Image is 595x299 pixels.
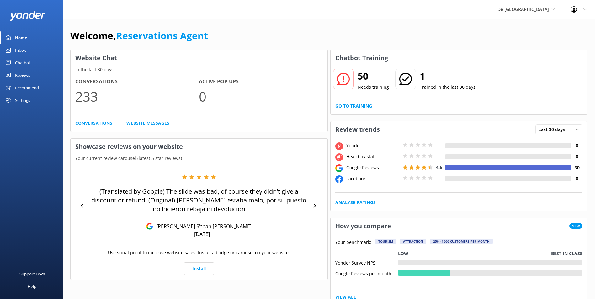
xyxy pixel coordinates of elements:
a: Conversations [75,120,112,127]
h4: 0 [571,142,582,149]
h4: 0 [571,153,582,160]
a: Install [184,262,214,275]
p: Low [398,250,408,257]
div: Attraction [400,239,426,244]
h4: 30 [571,164,582,171]
h3: How you compare [331,218,396,234]
span: Last 30 days [539,126,569,133]
p: 233 [75,86,199,107]
div: Home [15,31,27,44]
p: Your current review carousel (latest 5 star reviews) [71,155,327,162]
div: Reviews [15,69,30,81]
div: Support Docs [19,268,45,280]
span: 4.6 [436,164,442,170]
div: Chatbot [15,56,30,69]
a: Go to Training [335,102,372,109]
p: [DATE] [194,231,210,238]
div: 250 - 1000 customers per month [430,239,493,244]
div: Help [28,280,36,293]
p: Best in class [551,250,582,257]
img: yonder-white-logo.png [9,11,45,21]
h4: 0 [571,175,582,182]
h2: 50 [358,69,389,84]
div: Google Reviews [345,164,401,171]
a: Website Messages [126,120,169,127]
h1: Welcome, [70,28,208,43]
p: [PERSON_NAME] S'tbán [PERSON_NAME] [153,223,252,230]
img: Google Reviews [146,223,153,230]
p: Needs training [358,84,389,91]
span: New [569,223,582,229]
h3: Chatbot Training [331,50,393,66]
h2: 1 [420,69,475,84]
div: Yonder Survey NPS [335,260,398,265]
div: Settings [15,94,30,107]
p: Your benchmark: [335,239,371,246]
h3: Website Chat [71,50,327,66]
p: (Translated by Google) The slide was bad, of course they didn't give a discount or refund. (Origi... [88,187,310,213]
div: Tourism [375,239,396,244]
div: Facebook [345,175,401,182]
div: Inbox [15,44,26,56]
p: In the last 30 days [71,66,327,73]
p: Use social proof to increase website sales. Install a badge or carousel on your website. [108,249,290,256]
h3: Showcase reviews on your website [71,139,327,155]
a: Analyse Ratings [335,199,376,206]
div: Yonder [345,142,401,149]
p: Trained in the last 30 days [420,84,475,91]
div: Recommend [15,81,39,94]
span: De [GEOGRAPHIC_DATA] [497,6,549,12]
div: Google Reviews per month [335,270,398,276]
div: Heard by staff [345,153,401,160]
h4: Conversations [75,78,199,86]
h3: Review trends [331,121,385,138]
a: Reservations Agent [116,29,208,42]
h4: Active Pop-ups [199,78,322,86]
p: 0 [199,86,322,107]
